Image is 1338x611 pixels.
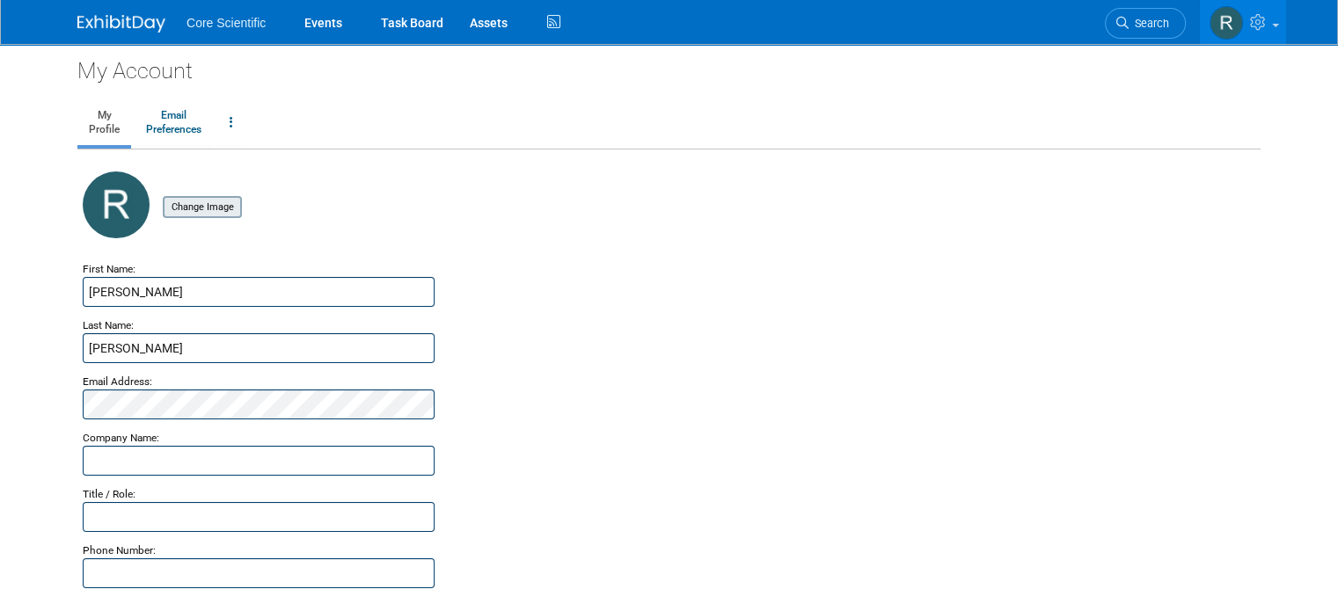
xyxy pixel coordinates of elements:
[1210,6,1243,40] img: Rachel Wolff
[1105,8,1186,39] a: Search
[77,101,131,145] a: MyProfile
[83,263,135,275] small: First Name:
[83,171,150,238] img: R.jpg
[135,101,213,145] a: EmailPreferences
[83,319,134,331] small: Last Name:
[186,16,266,30] span: Core Scientific
[83,488,135,500] small: Title / Role:
[83,544,156,556] small: Phone Number:
[83,432,159,444] small: Company Name:
[1129,17,1169,30] span: Search
[77,15,165,33] img: ExhibitDay
[77,44,1261,86] div: My Account
[83,375,152,388] small: Email Address:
